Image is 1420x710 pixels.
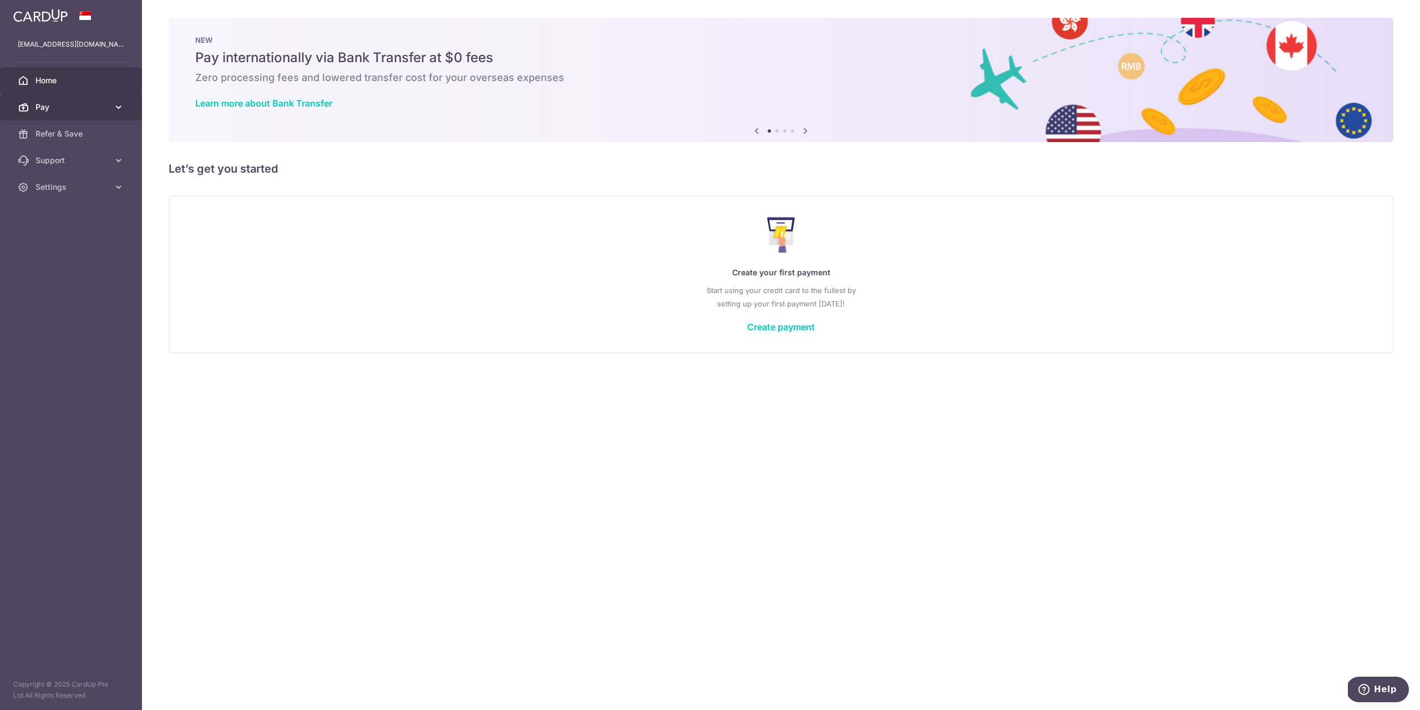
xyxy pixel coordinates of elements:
[191,266,1371,279] p: Create your first payment
[35,182,109,193] span: Settings
[191,284,1371,310] p: Start using your credit card to the fullest by setting up your first payment [DATE]!
[767,217,795,253] img: Make Payment
[35,102,109,113] span: Pay
[195,36,1367,44] p: NEW
[18,39,124,50] p: [EMAIL_ADDRESS][DOMAIN_NAME]
[195,71,1367,84] h6: Zero processing fees and lowered transfer cost for your overseas expenses
[195,98,332,109] a: Learn more about Bank Transfer
[747,321,815,333] a: Create payment
[35,155,109,166] span: Support
[1348,677,1409,704] iframe: Opens a widget where you can find more information
[35,75,109,86] span: Home
[195,49,1367,67] h5: Pay internationally via Bank Transfer at $0 fees
[169,160,1393,178] h5: Let’s get you started
[35,128,109,139] span: Refer & Save
[13,9,68,22] img: CardUp
[169,18,1393,142] img: Bank transfer banner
